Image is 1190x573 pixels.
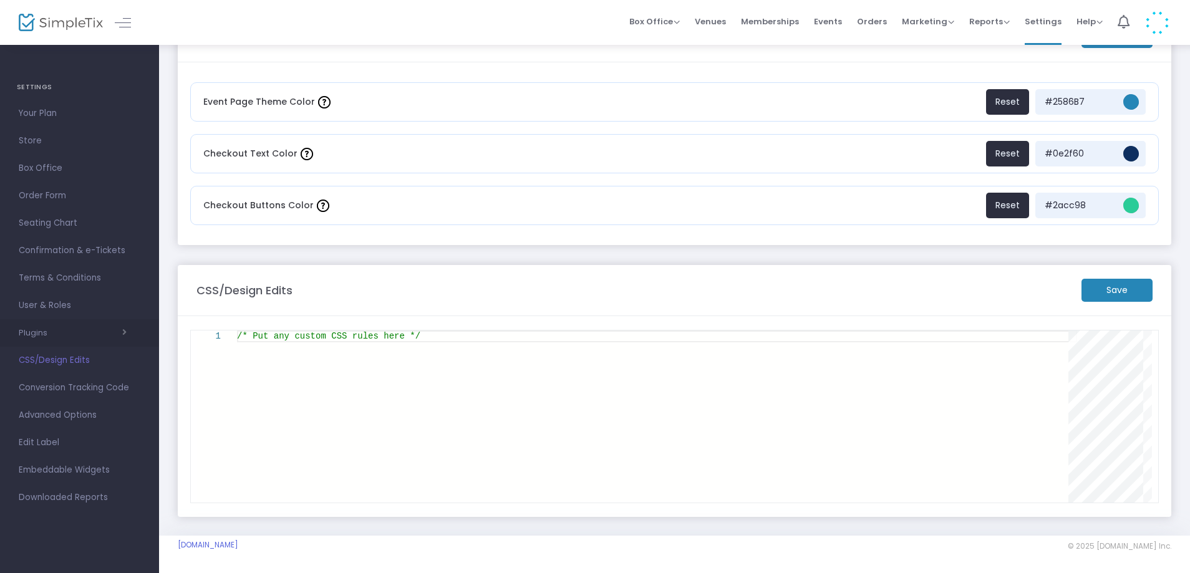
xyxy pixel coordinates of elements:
kendo-colorpicker: #2586b7 [1116,92,1139,112]
kendo-colorpicker: #0e2f60 [1116,144,1139,163]
span: Orders [857,6,887,37]
span: Edit Label [19,435,140,451]
span: Box Office [19,160,140,176]
span: CSS/Design Edits [19,352,140,368]
span: Embeddable Widgets [19,462,140,478]
span: Help [1076,16,1103,27]
span: Store [19,133,140,149]
span: Memberships [741,6,799,37]
button: Reset [986,141,1029,166]
kendo-colorpicker: #2acc98 [1116,196,1139,215]
img: question-mark [301,148,313,160]
span: User & Roles [19,297,140,314]
span: Downloaded Reports [19,489,140,506]
span: #2acc98 [1042,199,1116,212]
label: Checkout Buttons Color [203,196,332,215]
button: Plugins [19,328,127,338]
label: Event Page Theme Color [203,92,334,112]
span: Venues [695,6,726,37]
button: Reset [986,193,1029,218]
img: question-mark [318,96,331,108]
img: question-mark [317,200,329,212]
span: Events [814,6,842,37]
label: Checkout Text Color [203,144,316,163]
h4: SETTINGS [17,75,142,100]
button: Reset [986,89,1029,115]
span: Confirmation & e-Tickets [19,243,140,259]
span: Reports [969,16,1010,27]
span: Conversion Tracking Code [19,380,140,396]
span: Box Office [629,16,680,27]
m-button: Save [1081,279,1153,302]
span: Your Plan [19,105,140,122]
span: #2586B7 [1042,95,1116,108]
m-panel-title: CSS/Design Edits [196,282,293,299]
span: Seating Chart [19,215,140,231]
span: Advanced Options [19,407,140,423]
a: [DOMAIN_NAME] [178,540,238,550]
span: Marketing [902,16,954,27]
span: © 2025 [DOMAIN_NAME] Inc. [1068,541,1171,551]
span: Order Form [19,188,140,204]
div: 1 [197,330,221,342]
span: /* Put any custom CSS rules here */ [237,331,420,341]
span: Terms & Conditions [19,270,140,286]
span: Settings [1025,6,1062,37]
span: #0e2f60 [1042,147,1116,160]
